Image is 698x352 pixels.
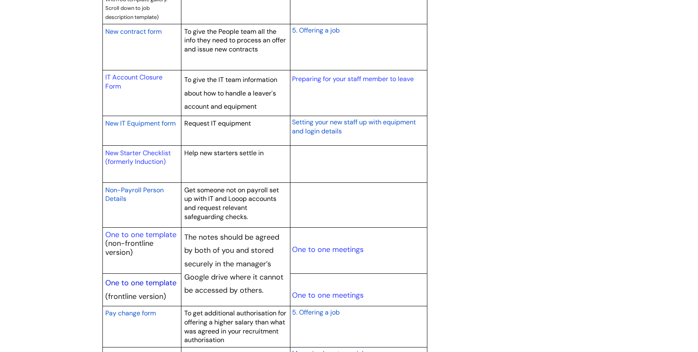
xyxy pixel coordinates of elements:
[105,26,162,36] a: New contract form
[184,75,277,111] span: To give the IT team information about how to handle a leaver's account and equipment
[105,119,176,128] span: New IT Equipment form
[292,25,340,35] a: 5. Offering a job
[292,307,340,317] a: 5. Offering a job
[292,117,416,136] a: Setting your new staff up with equipment and login details
[292,118,416,135] span: Setting your new staff up with equipment and login details
[105,185,164,204] a: Non-Payroll Person Details
[105,308,156,318] a: Pay change form
[105,186,164,203] span: Non-Payroll Person Details
[292,245,364,254] a: One to one meetings
[105,149,171,166] a: New Starter Checklist (formerly Induction)
[105,27,162,36] span: New contract form
[105,239,179,257] p: (non-frontline version)
[184,149,264,157] span: Help new starters settle in
[184,119,251,128] span: Request IT equipment
[102,273,181,306] td: (frontline version)
[292,308,340,317] span: 5. Offering a job
[181,228,290,306] td: The notes should be agreed by both of you and stored securely in the manager’s Google drive where...
[292,290,364,300] a: One to one meetings
[105,118,176,128] a: New IT Equipment form
[184,27,286,54] span: To give the People team all the info they need to process an offer and issue new contracts
[105,278,176,288] a: One to one template
[105,73,162,91] a: IT Account Closure Form
[184,186,279,221] span: Get someone not on payroll set up with IT and Looop accounts and request relevant safeguarding ch...
[105,230,176,240] a: One to one template
[184,309,286,344] span: To get additional authorisation for offering a higher salary than what was agreed in your recruit...
[292,26,340,35] span: 5. Offering a job
[292,75,414,83] a: Preparing for your staff member to leave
